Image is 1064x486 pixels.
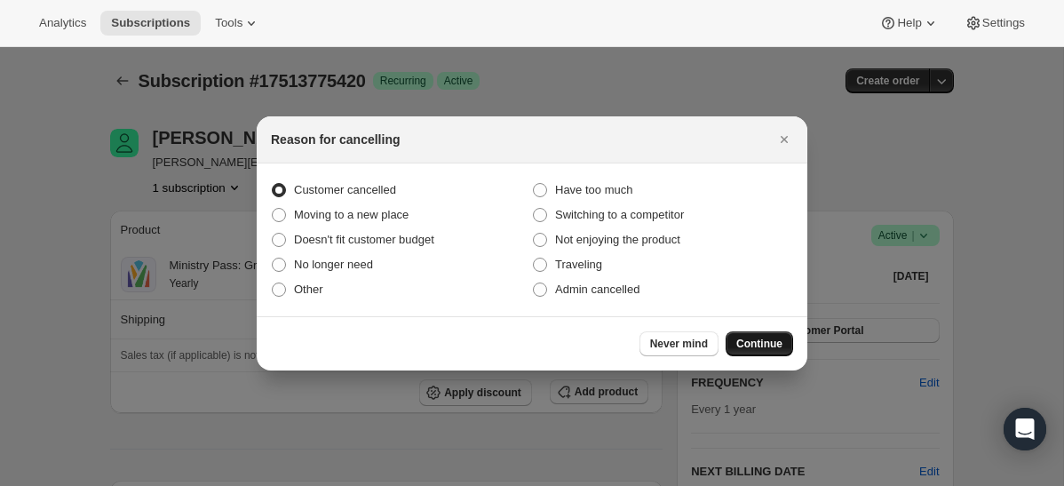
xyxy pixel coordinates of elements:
[726,331,793,356] button: Continue
[111,16,190,30] span: Subscriptions
[294,258,373,271] span: No longer need
[954,11,1036,36] button: Settings
[294,283,323,296] span: Other
[28,11,97,36] button: Analytics
[204,11,271,36] button: Tools
[294,183,396,196] span: Customer cancelled
[294,208,409,221] span: Moving to a new place
[982,16,1025,30] span: Settings
[555,258,602,271] span: Traveling
[39,16,86,30] span: Analytics
[271,131,400,148] h2: Reason for cancelling
[1004,408,1046,450] div: Open Intercom Messenger
[736,337,782,351] span: Continue
[294,233,434,246] span: Doesn't fit customer budget
[555,183,632,196] span: Have too much
[100,11,201,36] button: Subscriptions
[555,233,680,246] span: Not enjoying the product
[639,331,719,356] button: Never mind
[650,337,708,351] span: Never mind
[555,283,639,296] span: Admin cancelled
[772,127,797,152] button: Close
[215,16,242,30] span: Tools
[555,208,684,221] span: Switching to a competitor
[897,16,921,30] span: Help
[869,11,949,36] button: Help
